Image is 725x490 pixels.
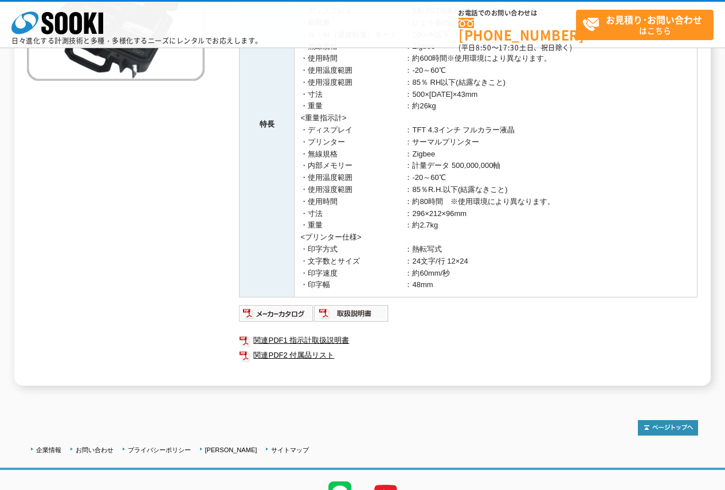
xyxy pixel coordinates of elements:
[36,446,61,453] a: 企業情報
[239,348,697,363] a: 関連PDF2 付属品リスト
[11,37,262,44] p: 日々進化する計測技術と多種・多様化するニーズにレンタルでお応えします。
[314,304,389,323] img: 取扱説明書
[205,446,257,453] a: [PERSON_NAME]
[476,42,492,53] span: 8:50
[314,312,389,320] a: 取扱説明書
[458,10,576,17] span: お電話でのお問い合わせは
[239,304,314,323] img: メーカーカタログ
[239,312,314,320] a: メーカーカタログ
[128,446,191,453] a: プライバシーポリシー
[271,446,309,453] a: サイトマップ
[638,420,698,436] img: トップページへ
[239,333,697,348] a: 関連PDF1 指示計取扱説明書
[499,42,519,53] span: 17:30
[606,13,702,26] strong: お見積り･お問い合わせ
[76,446,113,453] a: お問い合わせ
[458,42,572,53] span: (平日 ～ 土日、祝日除く)
[458,18,576,41] a: [PHONE_NUMBER]
[582,10,713,39] span: はこちら
[576,10,714,40] a: お見積り･お問い合わせはこちら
